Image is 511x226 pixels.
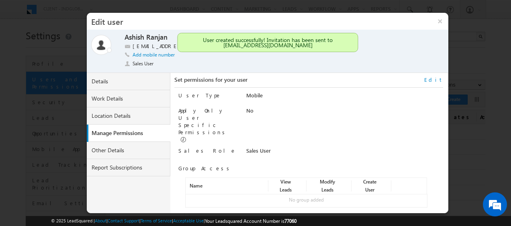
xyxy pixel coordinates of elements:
[132,4,151,23] div: Minimize live chat window
[173,218,204,223] a: Acceptable Use
[125,33,144,42] label: Ashish
[268,178,300,194] div: View Leads
[178,162,239,174] div: Group Access
[306,178,345,194] div: Modify Leads
[87,159,170,176] a: Report Subscriptions
[178,107,228,135] label: Apply Only User Specific Permissions
[88,125,172,142] a: Manage Permissions
[146,33,168,42] label: Ranjan
[133,60,154,67] span: Sales User
[108,218,139,223] a: Contact Support
[284,218,296,224] span: 77060
[87,13,431,30] h3: Edit user
[186,196,427,204] div: No group added
[51,217,296,225] span: © 2025 LeadSquared | | | | |
[178,147,236,154] label: Sales Role
[42,42,135,52] div: Chat with us now
[87,90,170,107] a: Work Details
[14,42,34,52] img: d_60004797649_company_0_60004797649
[182,37,354,48] div: User created successfully! Invitation has been sent to [EMAIL_ADDRESS][DOMAIN_NAME]
[246,147,443,158] div: Sales User
[431,13,448,30] button: ×
[87,73,170,90] a: Details
[141,218,172,223] a: Terms of Service
[95,218,106,223] a: About
[174,76,443,88] div: Set permissions for your user
[246,107,443,118] div: No
[109,173,146,184] em: Start Chat
[133,52,175,58] a: Add mobile number
[87,107,170,125] a: Location Details
[246,92,443,103] div: Mobile
[205,218,296,224] span: Your Leadsquared Account Number is
[186,178,262,192] div: Name
[87,142,170,159] a: Other Details
[10,74,147,167] textarea: Type your message and hit 'Enter'
[424,76,443,83] a: Edit
[133,42,244,50] label: [EMAIL_ADDRESS][DOMAIN_NAME]
[178,92,221,99] label: User Type
[351,178,385,194] div: Create User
